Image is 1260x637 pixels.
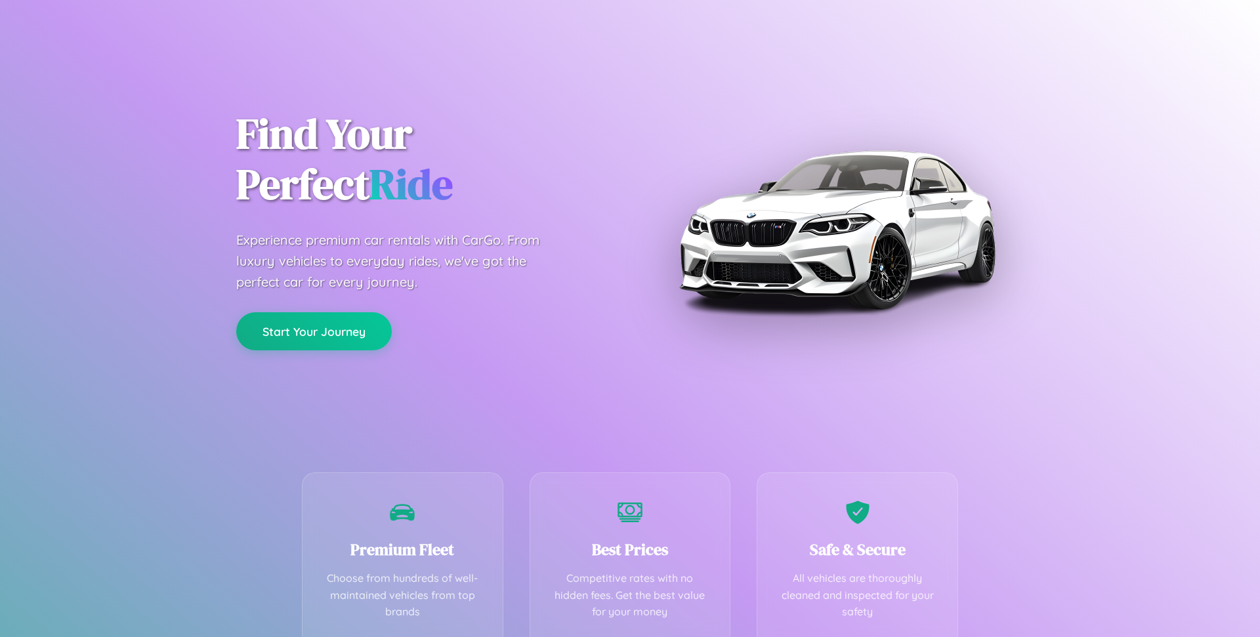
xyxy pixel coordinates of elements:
p: All vehicles are thoroughly cleaned and inspected for your safety [777,570,938,621]
p: Competitive rates with no hidden fees. Get the best value for your money [550,570,711,621]
p: Experience premium car rentals with CarGo. From luxury vehicles to everyday rides, we've got the ... [236,230,564,293]
h3: Best Prices [550,539,711,560]
h3: Safe & Secure [777,539,938,560]
img: Premium BMW car rental vehicle [673,66,1001,394]
p: Choose from hundreds of well-maintained vehicles from top brands [322,570,483,621]
h1: Find Your Perfect [236,109,610,210]
button: Start Your Journey [236,312,392,350]
span: Ride [369,155,453,213]
h3: Premium Fleet [322,539,483,560]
